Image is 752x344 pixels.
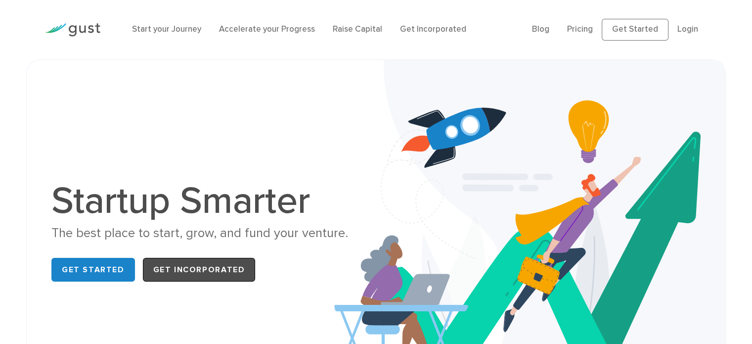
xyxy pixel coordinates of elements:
a: Start your Journey [132,24,201,34]
a: Blog [532,24,549,34]
a: Login [677,24,698,34]
a: Pricing [567,24,593,34]
a: Accelerate your Progress [219,24,315,34]
div: The best place to start, grow, and fund your venture. [51,225,368,242]
a: Get Incorporated [143,258,256,282]
a: Raise Capital [333,24,382,34]
a: Get Incorporated [400,24,466,34]
img: Gust Logo [45,23,100,37]
a: Get Started [51,258,135,282]
h1: Startup Smarter [51,182,368,220]
a: Get Started [602,19,668,41]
